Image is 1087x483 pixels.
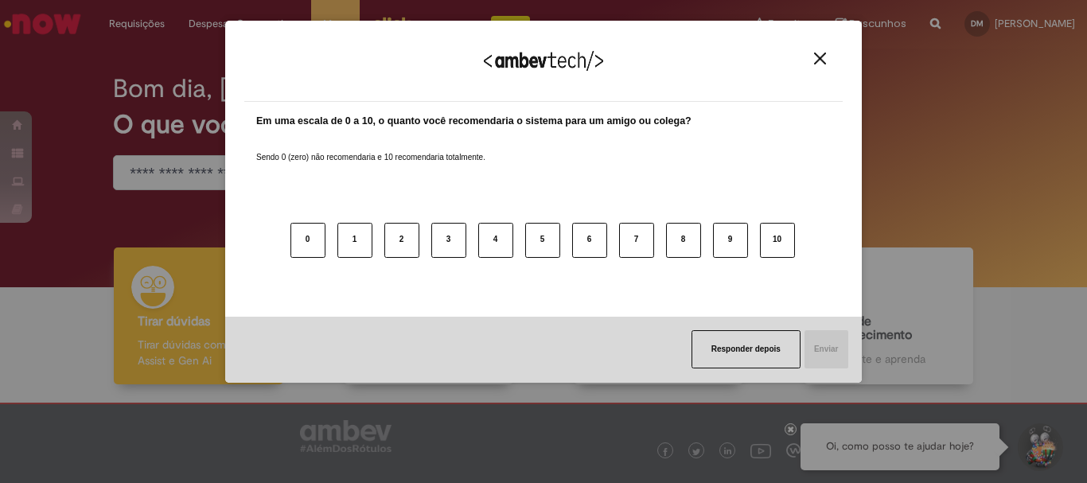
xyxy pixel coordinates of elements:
[290,223,325,258] button: 0
[572,223,607,258] button: 6
[760,223,795,258] button: 10
[713,223,748,258] button: 9
[431,223,466,258] button: 3
[666,223,701,258] button: 8
[692,330,801,368] button: Responder depois
[256,133,485,163] label: Sendo 0 (zero) não recomendaria e 10 recomendaria totalmente.
[484,51,603,71] img: Logo Ambevtech
[809,52,831,65] button: Close
[256,114,692,129] label: Em uma escala de 0 a 10, o quanto você recomendaria o sistema para um amigo ou colega?
[525,223,560,258] button: 5
[384,223,419,258] button: 2
[337,223,372,258] button: 1
[478,223,513,258] button: 4
[814,53,826,64] img: Close
[619,223,654,258] button: 7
